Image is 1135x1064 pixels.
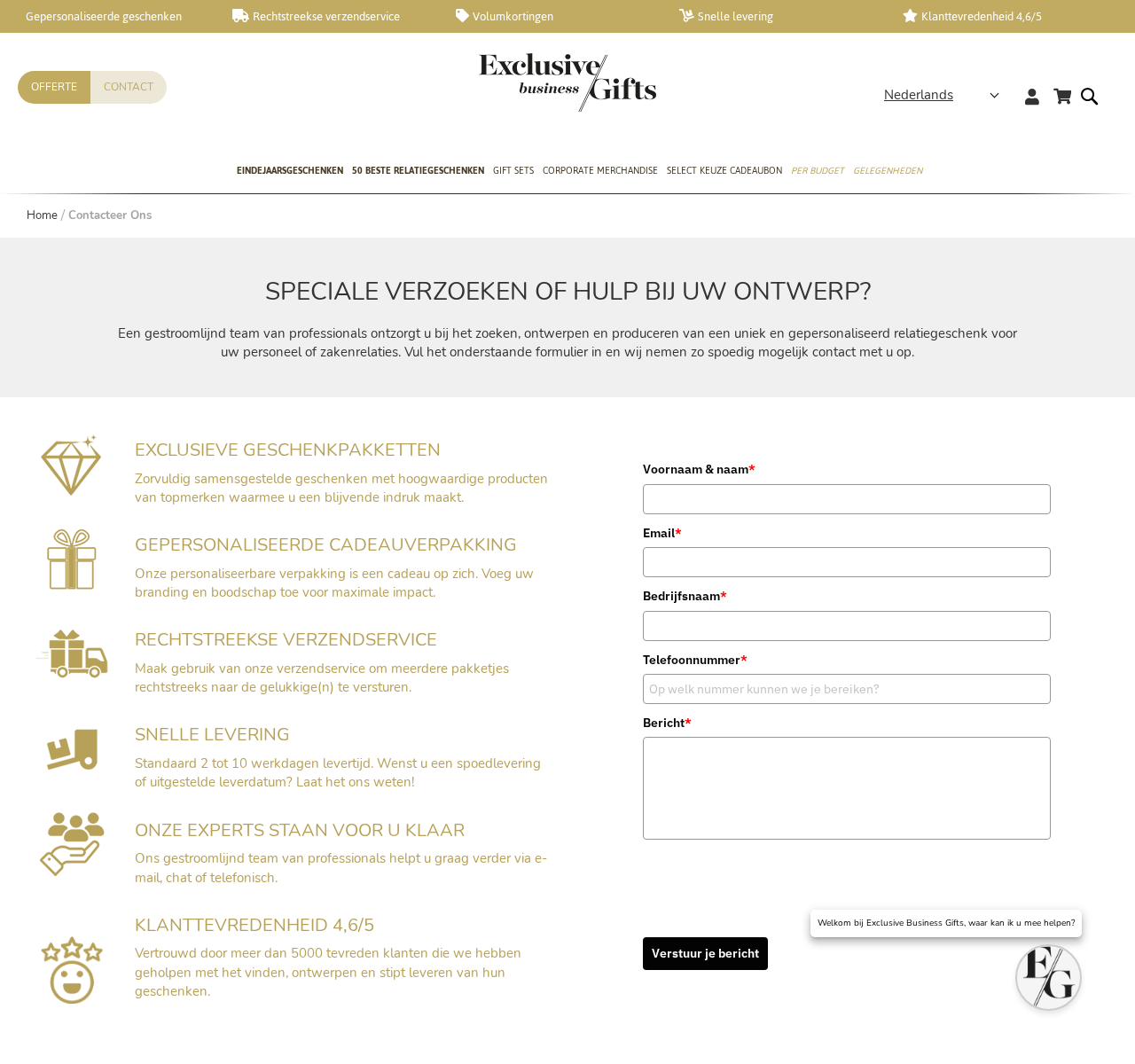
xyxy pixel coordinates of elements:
[679,9,874,24] a: Snelle levering
[791,150,844,194] a: Per Budget
[90,71,167,104] a: Contact
[232,9,427,24] a: Rechtstreekse verzendservice
[667,161,782,180] span: Select Keuze Cadeaubon
[113,278,1021,306] h2: SPECIALE VERZOEKEN OF HULP BIJ UW ONTWERP?
[135,660,509,696] span: Maak gebruik van onze verzendservice om meerdere pakketjes rechtstreeks naar de gelukkige(n) te v...
[41,990,103,1008] a: Google Reviews Exclusive Business Gifts
[47,528,97,590] img: Gepersonaliseerde cadeauverpakking voorzien van uw branding
[456,9,651,24] a: Volumkortingen
[237,161,343,180] span: Eindejaarsgeschenken
[41,433,102,496] img: Exclusieve geschenkpakketten mét impact
[667,150,782,194] a: Select Keuze Cadeaubon
[643,586,1051,606] label: Bedrijfsnaam
[135,438,441,462] span: EXCLUSIEVE GESCHENKPAKKETTEN
[135,849,547,886] span: Ons gestroomlijnd team van professionals helpt u graag verder via e-mail, chat of telefonisch.
[135,723,290,747] span: SNELLE LEVERING
[135,565,534,601] span: Onze personaliseerbare verpakking is een cadeau op zich. Voeg uw branding en boodschap toe voor m...
[643,713,1051,732] label: Bericht
[643,459,1051,479] label: Voornaam & naam
[135,944,521,1000] span: Vertrouwd door meer dan 5000 tevreden klanten die we hebben geholpen met het vinden, ontwerpen en...
[543,161,658,180] span: Corporate Merchandise
[643,937,768,970] button: Verstuur je bericht
[479,53,567,112] a: store logo
[853,150,922,194] a: Gelegenheden
[853,161,922,180] span: Gelegenheden
[9,9,204,24] a: Gepersonaliseerde geschenken
[68,207,152,223] strong: Contacteer Ons
[903,9,1098,24] a: Klanttevredenheid 4,6/5
[493,161,534,180] span: Gift Sets
[135,755,541,791] span: Standaard 2 tot 10 werkdagen levertijd. Wenst u een spoedlevering of uitgestelde leverdatum? Laat...
[352,161,484,180] span: 50 beste relatiegeschenken
[237,150,343,194] a: Eindejaarsgeschenken
[352,150,484,194] a: 50 beste relatiegeschenken
[113,325,1021,363] p: Een gestroomlijnd team van professionals ontzorgt u bij het zoeken, ontwerpen en produceren van e...
[643,849,912,918] iframe: reCAPTCHA
[643,650,1051,669] label: Telefoonnummer
[479,53,656,112] img: Exclusive Business gifts logo
[135,818,465,842] span: ONZE EXPERTS STAAN VOOR U KLAAR
[18,71,90,104] a: Offerte
[493,150,534,194] a: Gift Sets
[643,674,1051,704] input: Op welk nummer kunnen we je bereiken?
[27,207,58,223] a: Home
[135,533,517,557] span: GEPERSONALISEERDE CADEAUVERPAKKING
[884,85,953,106] span: Nederlands
[643,523,1051,543] label: Email
[791,161,844,180] span: Per Budget
[543,150,658,194] a: Corporate Merchandise
[35,630,108,678] img: Rechtstreekse Verzendservice
[135,913,374,937] span: KLANTTEVREDENHEID 4,6/5
[35,665,108,683] a: Rechtstreekse Verzendservice
[41,936,103,1004] img: Sluit U Aan Bij Meer Dan 5.000+ Tevreden Klanten
[135,470,548,506] span: Zorvuldig samensgestelde geschenken met hoogwaardige producten van topmerken waarmee u een blijve...
[135,628,437,652] span: RECHTSTREEKSE VERZENDSERVICE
